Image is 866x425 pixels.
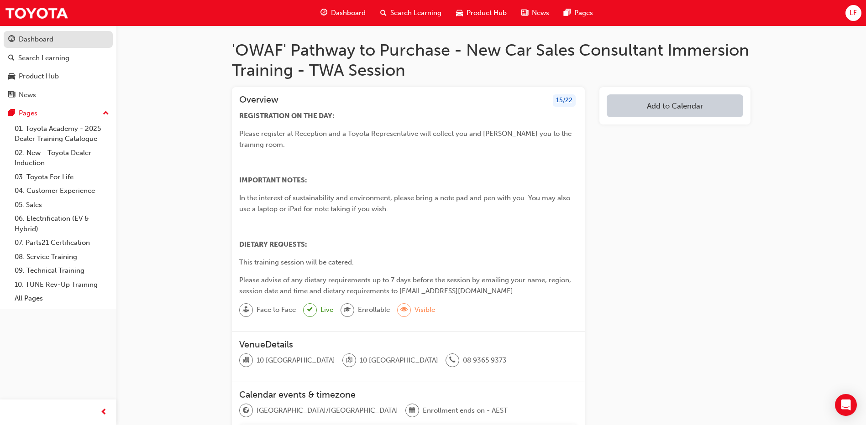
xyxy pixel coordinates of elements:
span: location-icon [346,354,352,366]
span: LF [850,8,857,18]
a: 09. Technical Training [11,264,113,278]
a: News [4,87,113,104]
a: 06. Electrification (EV & Hybrid) [11,212,113,236]
button: LF [845,5,861,21]
h3: Calendar events & timezone [239,389,577,400]
a: search-iconSearch Learning [373,4,449,22]
span: eye-icon [401,304,407,316]
span: up-icon [103,108,109,119]
h3: VenueDetails [239,339,577,350]
span: pages-icon [564,7,571,19]
span: Live [320,305,333,315]
span: 10 [GEOGRAPHIC_DATA] [257,355,335,366]
a: Search Learning [4,50,113,67]
span: Please advise of any dietary requirements up to 7 days before the session by emailing your name, ... [239,276,573,295]
span: guage-icon [320,7,327,19]
div: Product Hub [19,71,59,82]
span: Visible [415,305,435,315]
span: News [532,8,549,18]
span: Please register at Reception and a Toyota Representative will collect you and [PERSON_NAME] you t... [239,130,573,149]
span: 10 [GEOGRAPHIC_DATA] [360,355,438,366]
span: Pages [574,8,593,18]
a: 03. Toyota For Life [11,170,113,184]
span: pages-icon [8,109,15,118]
span: sessionType_FACE_TO_FACE-icon [243,304,249,316]
div: 15 / 22 [553,94,576,107]
span: phone-icon [449,354,456,366]
span: car-icon [456,7,463,19]
a: pages-iconPages [556,4,600,22]
span: Enrollable [358,305,390,315]
span: search-icon [8,54,15,62]
a: news-iconNews [514,4,556,22]
button: Pages [4,105,113,122]
span: REGISTRATION ON THE DAY: [239,112,335,120]
div: News [19,90,36,100]
span: In the interest of sustainability and environment, please bring a note pad and pen with you. You ... [239,194,572,213]
span: graduationCap-icon [344,304,351,316]
span: [GEOGRAPHIC_DATA]/[GEOGRAPHIC_DATA] [257,405,398,416]
span: calendar-icon [409,405,415,417]
button: Add to Calendar [607,94,743,117]
a: car-iconProduct Hub [449,4,514,22]
span: Product Hub [467,8,507,18]
span: 08 9365 9373 [463,355,507,366]
span: Search Learning [390,8,441,18]
a: guage-iconDashboard [313,4,373,22]
span: organisation-icon [243,354,249,366]
a: 01. Toyota Academy - 2025 Dealer Training Catalogue [11,122,113,146]
img: Trak [5,3,68,23]
h1: 'OWAF' Pathway to Purchase - New Car Sales Consultant Immersion Training - TWA Session [232,40,751,80]
span: car-icon [8,73,15,81]
span: news-icon [8,91,15,99]
span: guage-icon [8,36,15,44]
span: globe-icon [243,405,249,417]
a: 07. Parts21 Certification [11,236,113,250]
a: 02. New - Toyota Dealer Induction [11,146,113,170]
a: 04. Customer Experience [11,184,113,198]
div: Pages [19,108,37,119]
a: 08. Service Training [11,250,113,264]
div: Dashboard [19,34,53,45]
span: Enrollment ends on - AEST [423,405,508,416]
button: DashboardSearch LearningProduct HubNews [4,29,113,105]
span: prev-icon [100,407,107,418]
a: 05. Sales [11,198,113,212]
span: Dashboard [331,8,366,18]
a: All Pages [11,291,113,306]
span: Face to Face [257,305,296,315]
span: IMPORTANT NOTES: [239,176,307,184]
span: tick-icon [307,304,313,316]
a: Dashboard [4,31,113,48]
span: This training session will be catered. [239,258,354,266]
span: news-icon [521,7,528,19]
span: DIETARY REQUESTS: [239,240,307,249]
span: search-icon [380,7,387,19]
a: 10. TUNE Rev-Up Training [11,278,113,292]
div: Open Intercom Messenger [835,394,857,416]
div: Search Learning [18,53,69,63]
a: Product Hub [4,68,113,85]
h3: Overview [239,94,278,107]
